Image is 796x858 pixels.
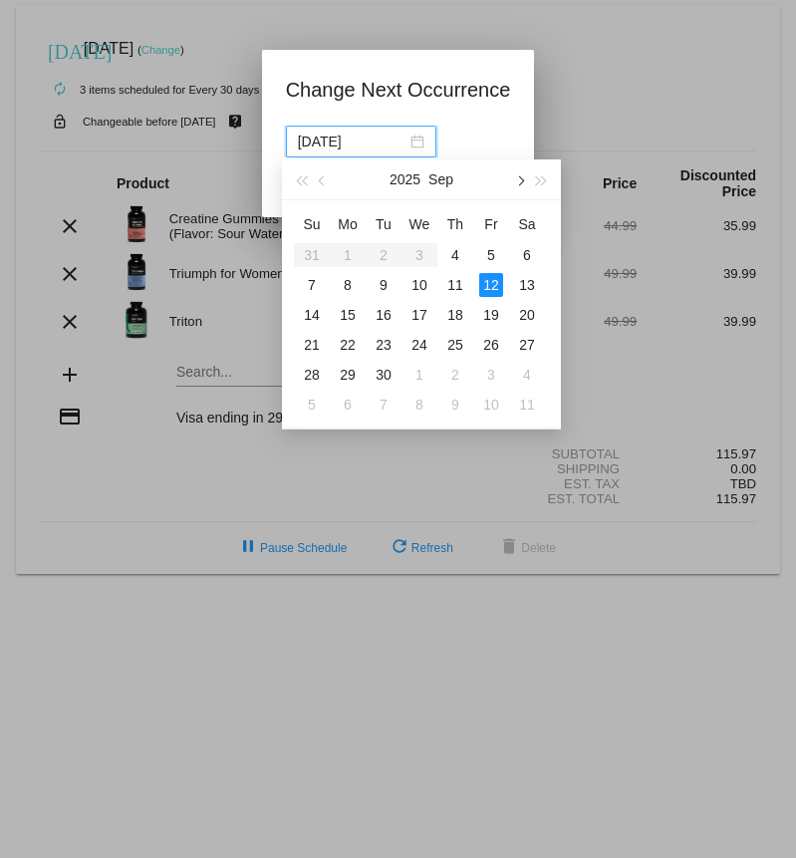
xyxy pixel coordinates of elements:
[531,159,553,199] button: Next year (Control + right)
[330,208,366,240] th: Mon
[437,270,473,300] td: 9/11/2025
[473,270,509,300] td: 9/12/2025
[509,240,545,270] td: 9/6/2025
[479,243,503,267] div: 5
[286,74,511,106] h1: Change Next Occurrence
[330,390,366,420] td: 10/6/2025
[407,333,431,357] div: 24
[366,270,401,300] td: 9/9/2025
[372,303,396,327] div: 16
[336,363,360,387] div: 29
[366,300,401,330] td: 9/16/2025
[443,333,467,357] div: 25
[300,273,324,297] div: 7
[509,330,545,360] td: 9/27/2025
[515,243,539,267] div: 6
[390,159,420,199] button: 2025
[294,270,330,300] td: 9/7/2025
[300,363,324,387] div: 28
[407,273,431,297] div: 10
[437,300,473,330] td: 9/18/2025
[372,273,396,297] div: 9
[473,330,509,360] td: 9/26/2025
[300,303,324,327] div: 14
[509,208,545,240] th: Sat
[401,208,437,240] th: Wed
[294,208,330,240] th: Sun
[300,393,324,417] div: 5
[443,363,467,387] div: 2
[437,390,473,420] td: 10/9/2025
[372,333,396,357] div: 23
[401,270,437,300] td: 9/10/2025
[407,393,431,417] div: 8
[294,300,330,330] td: 9/14/2025
[479,303,503,327] div: 19
[473,360,509,390] td: 10/3/2025
[473,208,509,240] th: Fri
[336,393,360,417] div: 6
[330,330,366,360] td: 9/22/2025
[366,208,401,240] th: Tue
[473,390,509,420] td: 10/10/2025
[437,360,473,390] td: 10/2/2025
[294,360,330,390] td: 9/28/2025
[443,243,467,267] div: 4
[366,360,401,390] td: 9/30/2025
[366,330,401,360] td: 9/23/2025
[428,159,453,199] button: Sep
[509,300,545,330] td: 9/20/2025
[300,333,324,357] div: 21
[290,159,312,199] button: Last year (Control + left)
[515,273,539,297] div: 13
[437,208,473,240] th: Thu
[294,390,330,420] td: 10/5/2025
[515,303,539,327] div: 20
[407,303,431,327] div: 17
[336,303,360,327] div: 15
[366,390,401,420] td: 10/7/2025
[473,240,509,270] td: 9/5/2025
[401,300,437,330] td: 9/17/2025
[479,273,503,297] div: 12
[372,363,396,387] div: 30
[336,333,360,357] div: 22
[294,330,330,360] td: 9/21/2025
[407,363,431,387] div: 1
[401,390,437,420] td: 10/8/2025
[473,300,509,330] td: 9/19/2025
[515,333,539,357] div: 27
[437,330,473,360] td: 9/25/2025
[479,363,503,387] div: 3
[298,131,406,152] input: Select date
[443,393,467,417] div: 9
[437,240,473,270] td: 9/4/2025
[515,393,539,417] div: 11
[330,300,366,330] td: 9/15/2025
[330,360,366,390] td: 9/29/2025
[312,159,334,199] button: Previous month (PageUp)
[479,333,503,357] div: 26
[330,270,366,300] td: 9/8/2025
[401,360,437,390] td: 10/1/2025
[509,360,545,390] td: 10/4/2025
[509,390,545,420] td: 10/11/2025
[401,330,437,360] td: 9/24/2025
[509,270,545,300] td: 9/13/2025
[372,393,396,417] div: 7
[508,159,530,199] button: Next month (PageDown)
[443,273,467,297] div: 11
[336,273,360,297] div: 8
[443,303,467,327] div: 18
[479,393,503,417] div: 10
[515,363,539,387] div: 4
